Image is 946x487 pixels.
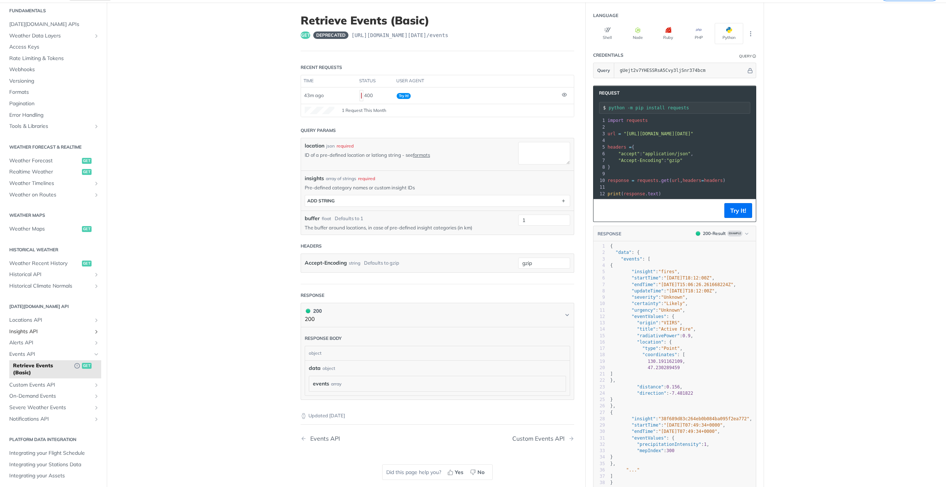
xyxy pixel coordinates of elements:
[632,282,656,287] span: "endTime"
[9,21,99,28] span: [DATE][DOMAIN_NAME] APIs
[593,117,606,124] div: 1
[305,346,568,360] div: object
[93,340,99,346] button: Show subpages for Alerts API
[658,282,733,287] span: "[DATE]T15:06:26.261668224Z"
[610,250,640,255] span: : {
[335,215,363,222] div: Defaults to 1
[745,28,756,39] button: More Languages
[93,416,99,422] button: Show subpages for Notifications API
[632,308,656,313] span: "urgency"
[632,288,664,294] span: "updateTime"
[309,364,321,372] span: data
[715,23,743,44] button: Python
[672,178,680,183] span: url
[637,320,658,325] span: "origin"
[322,365,335,372] div: object
[313,380,329,388] span: events
[593,23,622,44] button: Shell
[672,391,693,396] span: 7.481822
[301,75,357,87] th: time
[9,66,99,73] span: Webhooks
[326,143,335,149] div: json
[739,53,752,59] div: Query
[610,308,685,313] span: : ,
[301,292,324,299] div: Response
[608,118,623,123] span: import
[512,435,568,442] div: Custom Events API
[6,459,101,470] a: Integrating your Stations Data
[6,42,101,53] a: Access Keys
[93,317,99,323] button: Show subpages for Locations API
[304,92,324,98] span: 43m ago
[632,275,661,281] span: "startTime"
[9,43,99,51] span: Access Keys
[6,414,101,425] a: Notifications APIShow subpages for Notifications API
[637,391,666,396] span: "direction"
[93,382,99,388] button: Show subpages for Custom Events API
[593,301,605,307] div: 10
[608,131,616,136] span: url
[654,23,682,44] button: Ruby
[301,32,310,39] span: get
[6,189,101,201] a: Weather on RoutesShow subpages for Weather on Routes
[9,282,92,290] span: Historical Climate Normals
[6,281,101,292] a: Historical Climate NormalsShow subpages for Historical Climate Normals
[618,131,621,136] span: =
[746,67,754,74] button: Hide
[9,55,99,62] span: Rate Limiting & Tokens
[637,333,680,338] span: "radiativePower"
[357,75,394,87] th: status
[394,75,559,87] th: user agent
[618,158,664,163] span: "Accept-Encoding"
[305,224,507,231] p: The buffer around locations, in case of pre-defined insight categories (in km)
[305,215,320,222] label: buffer
[593,352,605,358] div: 18
[6,30,101,42] a: Weather Data LayersShow subpages for Weather Data Layers
[632,301,661,306] span: "certainty"
[661,178,669,183] span: get
[593,243,605,249] div: 1
[6,178,101,189] a: Weather TimelinesShow subpages for Weather Timelines
[752,54,756,58] i: Information
[9,168,80,176] span: Realtime Weather
[669,391,672,396] span: -
[747,30,754,37] svg: More ellipsis
[6,155,101,166] a: Weather Forecastget
[301,243,322,249] div: Headers
[621,256,642,262] span: "events"
[6,121,101,132] a: Tools & LibrariesShow subpages for Tools & Libraries
[616,63,746,78] input: apikey
[593,282,605,288] div: 7
[93,351,99,357] button: Hide subpages for Events API
[704,178,723,183] span: headers
[632,423,661,428] span: "startTime"
[632,178,634,183] span: =
[6,303,101,310] h2: [DATE][DOMAIN_NAME] API
[593,397,605,403] div: 25
[593,256,605,262] div: 3
[6,470,101,481] a: Integrating your Assets
[595,90,619,96] span: Request
[593,157,606,164] div: 7
[608,191,661,196] span: ( . )
[593,358,605,365] div: 19
[610,352,685,357] span: : [
[326,175,356,182] div: array of strings
[632,295,658,300] span: "severity"
[358,175,375,182] div: required
[93,180,99,186] button: Show subpages for Weather Timelines
[593,130,606,137] div: 3
[6,349,101,360] a: Events APIHide subpages for Events API
[9,392,92,400] span: On-Demand Events
[9,123,92,130] span: Tools & Libraries
[512,435,574,442] a: Next Page: Custom Events API
[74,362,80,370] button: Deprecated Endpoint
[610,295,688,300] span: : ,
[9,89,99,96] span: Formats
[593,52,623,59] div: Credentials
[610,346,682,351] span: : ,
[593,314,605,320] div: 12
[413,152,430,158] a: formats
[455,468,463,476] span: Yes
[632,416,656,421] span: "insight"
